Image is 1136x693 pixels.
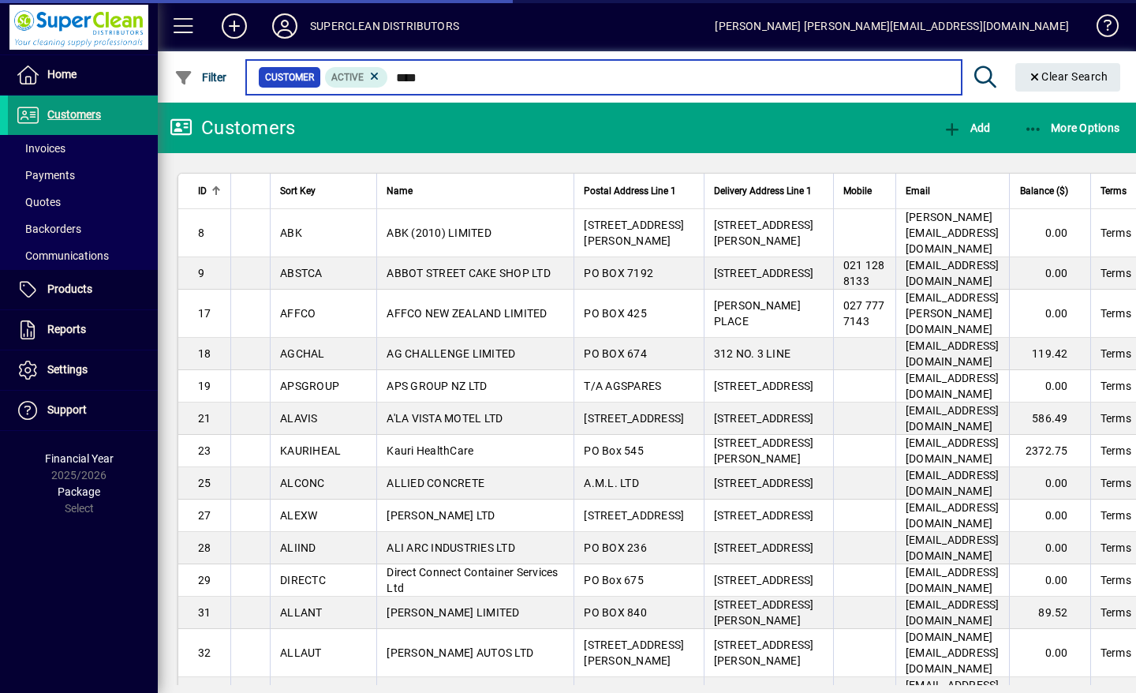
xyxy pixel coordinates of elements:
[906,631,1000,675] span: [DOMAIN_NAME][EMAIL_ADDRESS][DOMAIN_NAME]
[331,72,364,83] span: Active
[280,182,316,200] span: Sort Key
[715,13,1069,39] div: [PERSON_NAME] [PERSON_NAME][EMAIL_ADDRESS][DOMAIN_NAME]
[170,115,295,140] div: Customers
[387,566,558,594] span: Direct Connect Container Services Ltd
[198,606,211,619] span: 31
[47,363,88,376] span: Settings
[198,182,221,200] div: ID
[1009,257,1090,290] td: 0.00
[584,509,684,522] span: [STREET_ADDRESS]
[1100,225,1131,241] span: Terms
[1009,564,1090,597] td: 0.00
[714,477,814,489] span: [STREET_ADDRESS]
[387,412,503,425] span: A'LA VISTA MOTEL LTD
[8,350,158,390] a: Settings
[714,380,814,392] span: [STREET_ADDRESS]
[16,169,75,182] span: Payments
[280,646,322,659] span: ALLAUT
[280,606,323,619] span: ALLANT
[714,219,814,247] span: [STREET_ADDRESS][PERSON_NAME]
[280,347,325,360] span: AGCHAL
[1009,435,1090,467] td: 2372.75
[1015,63,1121,92] button: Clear
[1100,305,1131,321] span: Terms
[280,380,339,392] span: APSGROUP
[906,372,1000,400] span: [EMAIL_ADDRESS][DOMAIN_NAME]
[906,566,1000,594] span: [EMAIL_ADDRESS][DOMAIN_NAME]
[1100,265,1131,281] span: Terms
[280,444,341,457] span: KAURIHEAL
[584,267,653,279] span: PO BOX 7192
[8,162,158,189] a: Payments
[1100,508,1131,523] span: Terms
[47,403,87,416] span: Support
[584,477,639,489] span: A.M.L. LTD
[943,122,990,134] span: Add
[387,267,551,279] span: ABBOT STREET CAKE SHOP LTD
[714,299,801,328] span: [PERSON_NAME] PLACE
[209,12,260,40] button: Add
[906,469,1000,497] span: [EMAIL_ADDRESS][DOMAIN_NAME]
[1009,370,1090,403] td: 0.00
[1020,182,1068,200] span: Balance ($)
[843,299,885,328] span: 027 777 7143
[387,477,484,489] span: ALLIED CONCRETE
[1100,645,1131,661] span: Terms
[198,541,211,554] span: 28
[8,242,158,269] a: Communications
[8,391,158,430] a: Support
[714,436,814,465] span: [STREET_ADDRESS][PERSON_NAME]
[47,323,86,335] span: Reports
[1100,182,1127,200] span: Terms
[1100,443,1131,459] span: Terms
[906,501,1000,530] span: [EMAIL_ADDRESS][DOMAIN_NAME]
[1019,182,1082,200] div: Balance ($)
[16,249,109,262] span: Communications
[1009,500,1090,532] td: 0.00
[843,182,886,200] div: Mobile
[280,412,318,425] span: ALAVIS
[714,182,812,200] span: Delivery Address Line 1
[198,380,211,392] span: 19
[1009,597,1090,629] td: 89.52
[584,574,644,586] span: PO Box 675
[387,227,491,239] span: ABK (2010) LIMITED
[387,606,519,619] span: [PERSON_NAME] LIMITED
[584,307,647,320] span: PO BOX 425
[1085,3,1116,54] a: Knowledge Base
[714,347,791,360] span: 312 NO. 3 LINE
[714,639,814,667] span: [STREET_ADDRESS][PERSON_NAME]
[1009,403,1090,435] td: 586.49
[584,606,647,619] span: PO BOX 840
[1009,532,1090,564] td: 0.00
[8,55,158,95] a: Home
[584,347,647,360] span: PO BOX 674
[906,534,1000,562] span: [EMAIL_ADDRESS][DOMAIN_NAME]
[280,541,316,554] span: ALIIND
[1100,540,1131,556] span: Terms
[198,574,211,586] span: 29
[906,182,930,200] span: Email
[906,339,1000,368] span: [EMAIL_ADDRESS][DOMAIN_NAME]
[843,259,885,287] span: 021 128 8133
[387,347,515,360] span: AG CHALLENGE LIMITED
[170,63,231,92] button: Filter
[198,182,207,200] span: ID
[198,267,204,279] span: 9
[387,646,533,659] span: [PERSON_NAME] AUTOS LTD
[714,509,814,522] span: [STREET_ADDRESS]
[58,485,100,498] span: Package
[714,574,814,586] span: [STREET_ADDRESS]
[47,283,92,295] span: Products
[584,541,647,554] span: PO BOX 236
[939,114,994,142] button: Add
[906,404,1000,433] span: [EMAIL_ADDRESS][DOMAIN_NAME]
[387,444,473,457] span: Kauri HealthCare
[714,598,814,627] span: [STREET_ADDRESS][PERSON_NAME]
[45,452,114,465] span: Financial Year
[198,307,211,320] span: 17
[1009,467,1090,500] td: 0.00
[714,267,814,279] span: [STREET_ADDRESS]
[387,380,487,392] span: APS GROUP NZ LTD
[906,182,1000,200] div: Email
